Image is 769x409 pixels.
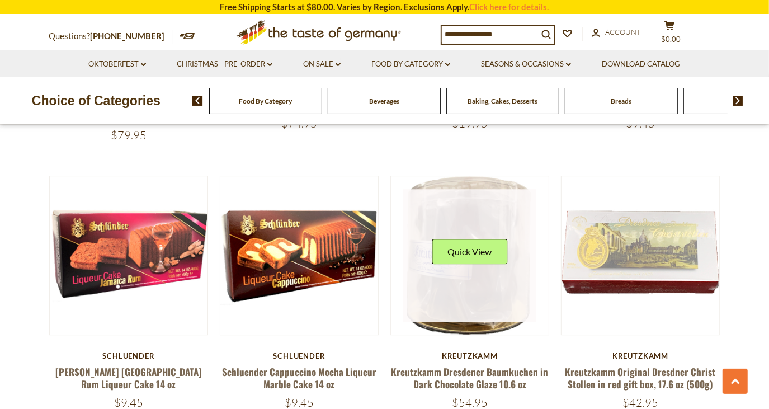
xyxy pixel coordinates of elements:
a: On Sale [303,58,341,70]
a: [PERSON_NAME] [GEOGRAPHIC_DATA] Rum Liqueur Cake 14 oz [55,365,202,391]
img: previous arrow [192,96,203,106]
a: Oktoberfest [88,58,146,70]
div: Kreutzkamm [390,351,550,360]
a: Breads [611,97,631,105]
a: Christmas - PRE-ORDER [177,58,272,70]
a: Food By Category [239,97,292,105]
img: Kreutzkamm Dresdener Baumkuchen in Dark Chocolate Glaze 10.6 oz [391,176,549,335]
a: Schluender Cappuccino Mocha Liqueur Marble Cake 14 oz [222,365,376,391]
div: Schluender [220,351,379,360]
a: [PHONE_NUMBER] [91,31,165,41]
span: Account [606,27,641,36]
a: Kreutzkamm Dresdener Baumkuchen in Dark Chocolate Glaze 10.6 oz [391,365,549,391]
button: $0.00 [653,20,687,48]
a: Seasons & Occasions [481,58,571,70]
img: Kreutzkamm Original Dresdner Christ Stollen in red gift box, 17.6 oz (500g) [562,176,720,335]
a: Account [592,26,641,39]
img: next arrow [733,96,743,106]
a: Baking, Cakes, Desserts [468,97,537,105]
button: Quick View [432,239,508,264]
a: Click here for details. [470,2,549,12]
img: Schluender Cappuccino Mocha Liqueur Marble Cake 14 oz [220,176,379,335]
div: Kreutzkamm [561,351,720,360]
div: Schluender [49,351,209,360]
span: $79.95 [111,128,147,142]
a: Beverages [369,97,399,105]
a: Download Catalog [602,58,680,70]
a: Food By Category [371,58,450,70]
p: Questions? [49,29,173,44]
img: Schluender Jamaica Rum Liqueur Cake 14 oz [50,176,208,335]
span: $0.00 [661,35,681,44]
a: Kreutzkamm Original Dresdner Christ Stollen in red gift box, 17.6 oz (500g) [565,365,716,391]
